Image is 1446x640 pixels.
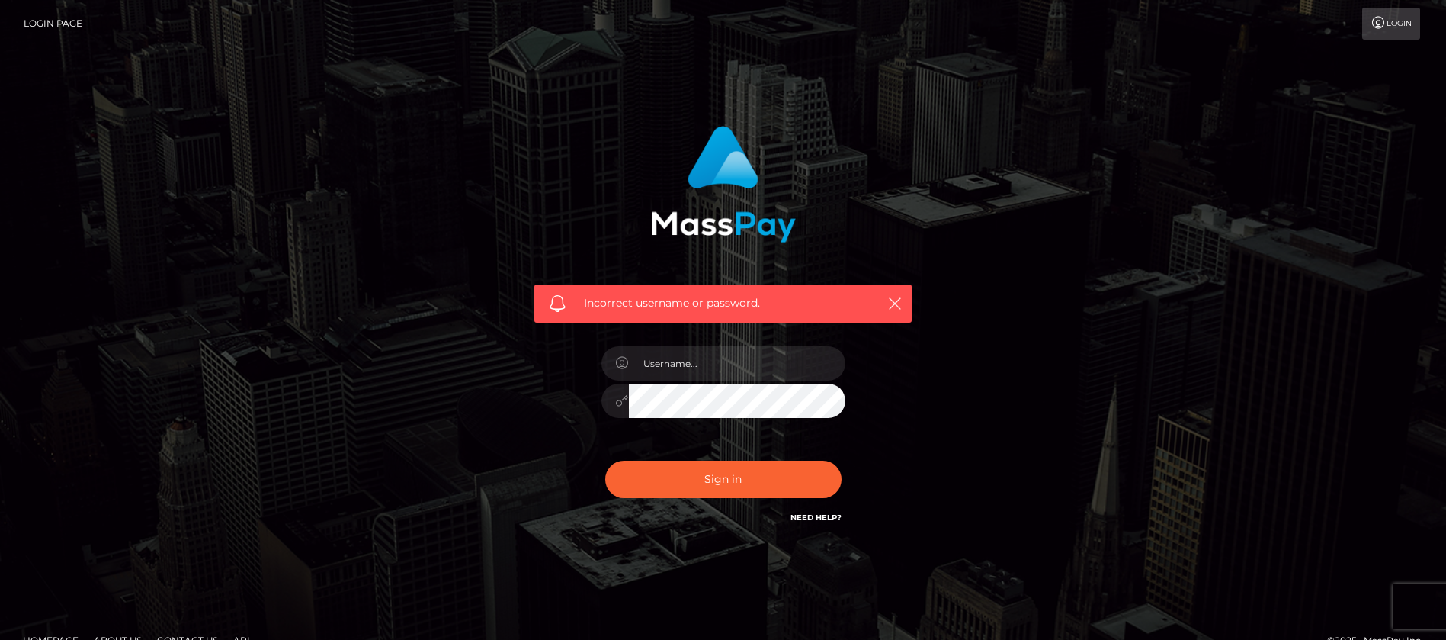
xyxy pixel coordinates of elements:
[24,8,82,40] a: Login Page
[1362,8,1420,40] a: Login
[629,346,845,381] input: Username...
[790,513,842,523] a: Need Help?
[605,461,842,498] button: Sign in
[584,295,862,311] span: Incorrect username or password.
[651,126,796,243] img: MassPay Login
